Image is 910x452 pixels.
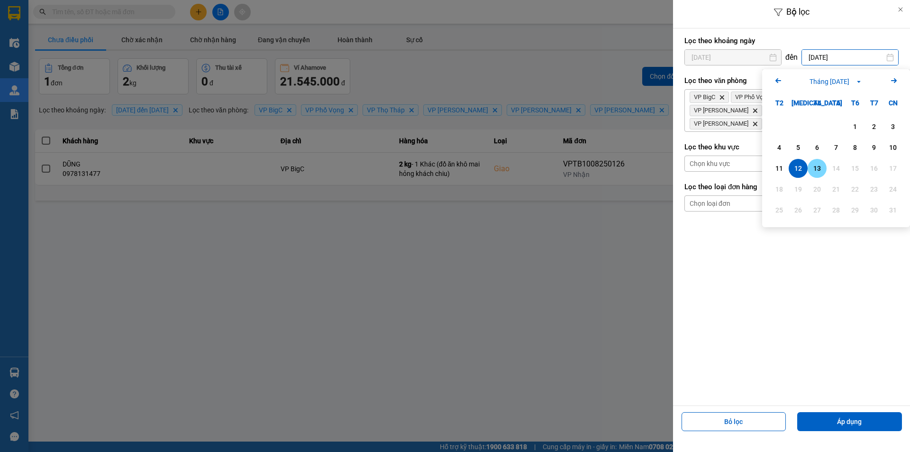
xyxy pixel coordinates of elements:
span: VP Lê Duẩn, close by backspace [690,105,762,116]
div: 11 [773,163,786,174]
label: Lọc theo khoảng ngày [684,36,899,46]
div: Choose Thứ Năm, tháng 08 7 2025. It's available. [827,138,846,157]
span: VP Trần Đại Nghĩa, close by backspace [690,118,762,129]
div: 27 [810,204,824,216]
div: Not available. Thứ Hai, tháng 08 18 2025. [770,180,789,199]
div: T5 [827,93,846,112]
div: 12 [792,163,805,174]
div: Choose Thứ Tư, tháng 08 13 2025. It's available. [808,159,827,178]
div: 15 [848,163,862,174]
div: 4 [773,142,786,153]
div: Not available. Thứ Hai, tháng 08 25 2025. [770,201,789,220]
div: 23 [867,184,881,195]
span: VP BigC, close by backspace [690,92,729,103]
div: 25 [773,204,786,216]
button: Tháng [DATE] [807,76,865,87]
div: Choose Chủ Nhật, tháng 08 3 2025. It's available. [883,117,902,136]
div: 17 [886,163,900,174]
div: 6 [810,142,824,153]
div: Not available. Chủ Nhật, tháng 08 24 2025. [883,180,902,199]
div: 2 [867,121,881,132]
div: Choose Thứ Bảy, tháng 08 9 2025. It's available. [864,138,883,157]
div: 18 [773,184,786,195]
div: Not available. Thứ Sáu, tháng 08 15 2025. [846,159,864,178]
span: VP Lê Duẩn [694,107,748,114]
label: Lọc theo văn phòng [684,76,899,85]
label: Lọc theo loại đơn hàng [684,182,899,192]
div: T7 [864,93,883,112]
button: Next month. [888,75,900,88]
div: 13 [810,163,824,174]
button: Previous month. [773,75,784,88]
div: T2 [770,93,789,112]
div: Not available. Thứ Bảy, tháng 08 30 2025. [864,201,883,220]
div: 9 [867,142,881,153]
div: 26 [792,204,805,216]
div: Not available. Thứ Sáu, tháng 08 29 2025. [846,201,864,220]
div: Choose Thứ Tư, tháng 08 6 2025. It's available. [808,138,827,157]
div: 7 [829,142,843,153]
div: Not available. Chủ Nhật, tháng 08 31 2025. [883,201,902,220]
div: 16 [867,163,881,174]
div: 21 [829,184,843,195]
div: Choose Thứ Sáu, tháng 08 8 2025. It's available. [846,138,864,157]
div: Chọn loại đơn [690,199,730,208]
svg: Delete [752,121,758,127]
div: Not available. Thứ Bảy, tháng 08 23 2025. [864,180,883,199]
div: 1 [848,121,862,132]
div: 20 [810,184,824,195]
div: Not available. Thứ Năm, tháng 08 14 2025. [827,159,846,178]
button: Áp dụng [797,412,902,431]
svg: Arrow Right [888,75,900,86]
div: [MEDICAL_DATA] [789,93,808,112]
div: 22 [848,184,862,195]
div: đến [782,53,801,62]
div: 29 [848,204,862,216]
div: 28 [829,204,843,216]
div: Not available. Thứ Ba, tháng 08 26 2025. [789,201,808,220]
div: 5 [792,142,805,153]
div: CN [883,93,902,112]
div: Choose Thứ Bảy, tháng 08 2 2025. It's available. [864,117,883,136]
span: VP Phố Vọng, close by backspace [731,92,783,103]
div: Choose Thứ Ba, tháng 08 5 2025. It's available. [789,138,808,157]
div: Selected. Thứ Ba, tháng 08 12 2025. It's available. [789,159,808,178]
div: 24 [886,184,900,195]
svg: Delete [719,94,725,100]
div: 14 [829,163,843,174]
div: 31 [886,204,900,216]
div: Not available. Thứ Tư, tháng 08 20 2025. [808,180,827,199]
div: Choose Chủ Nhật, tháng 08 10 2025. It's available. [883,138,902,157]
span: Bộ lọc [786,7,810,17]
span: VP Phố Vọng [735,93,770,101]
label: Lọc theo khu vực [684,142,899,152]
div: Not available. Thứ Bảy, tháng 08 16 2025. [864,159,883,178]
svg: Arrow Left [773,75,784,86]
div: T4 [808,93,827,112]
span: VP BigC [694,93,715,101]
div: 8 [848,142,862,153]
div: 30 [867,204,881,216]
div: Calendar. [762,69,910,227]
div: 19 [792,184,805,195]
div: 10 [886,142,900,153]
div: Not available. Thứ Ba, tháng 08 19 2025. [789,180,808,199]
div: Not available. Chủ Nhật, tháng 08 17 2025. [883,159,902,178]
div: 3 [886,121,900,132]
div: Not available. Thứ Năm, tháng 08 28 2025. [827,201,846,220]
svg: Delete [752,108,758,113]
div: Choose Thứ Sáu, tháng 08 1 2025. It's available. [846,117,864,136]
button: Bỏ lọc [682,412,786,431]
div: Not available. Thứ Sáu, tháng 08 22 2025. [846,180,864,199]
div: Choose Thứ Hai, tháng 08 4 2025. It's available. [770,138,789,157]
div: T6 [846,93,864,112]
div: Choose Thứ Hai, tháng 08 11 2025. It's available. [770,159,789,178]
div: Not available. Thứ Năm, tháng 08 21 2025. [827,180,846,199]
div: Not available. Thứ Tư, tháng 08 27 2025. [808,201,827,220]
span: VP Trần Đại Nghĩa [694,120,748,128]
input: Select a date. [802,50,898,65]
div: Chọn khu vực [690,159,730,168]
input: Select a date. [685,50,781,65]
